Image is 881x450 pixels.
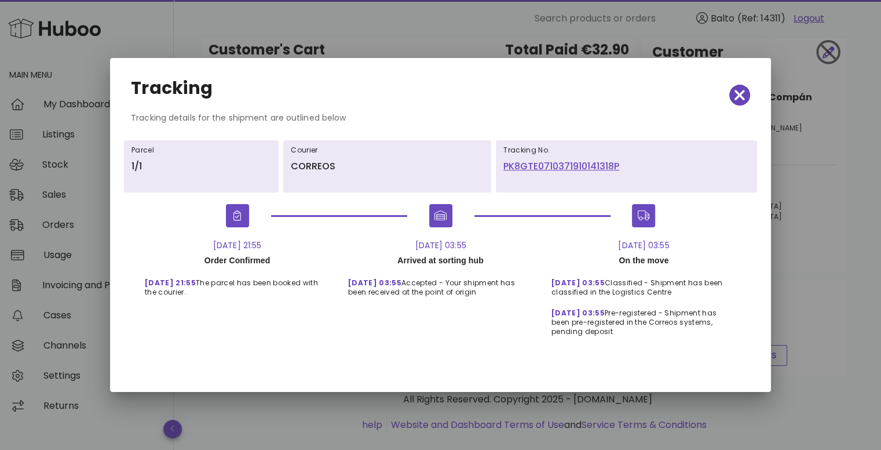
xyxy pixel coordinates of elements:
[542,252,745,269] div: On the move
[348,278,401,288] span: [DATE] 03:55
[131,146,271,155] h6: Parcel
[542,269,745,299] div: Classified - Shipment has been classified in the Logistics Centre
[291,146,484,155] h6: Courier
[551,278,605,288] span: [DATE] 03:55
[136,252,339,269] div: Order Confirmed
[339,239,542,252] div: [DATE] 03:55
[339,252,542,269] div: Arrived at sorting hub
[339,269,542,299] div: Accepted - Your shipment has been received at the point of origin
[131,159,271,173] p: 1/1
[291,159,484,173] p: CORREOS
[551,308,605,318] span: [DATE] 03:55
[136,239,339,252] div: [DATE] 21:55
[131,79,213,97] h2: Tracking
[136,269,339,299] div: The parcel has been booked with the courier.
[122,111,759,133] div: Tracking details for the shipment are outlined below
[145,278,196,288] span: [DATE] 21:55
[542,299,745,339] div: Pre-registered - Shipment has been pre-registered in the Correos systems, pending deposit
[503,159,750,173] a: PK8GTE0710371910141318P
[542,239,745,252] div: [DATE] 03:55
[503,146,750,155] h6: Tracking No.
